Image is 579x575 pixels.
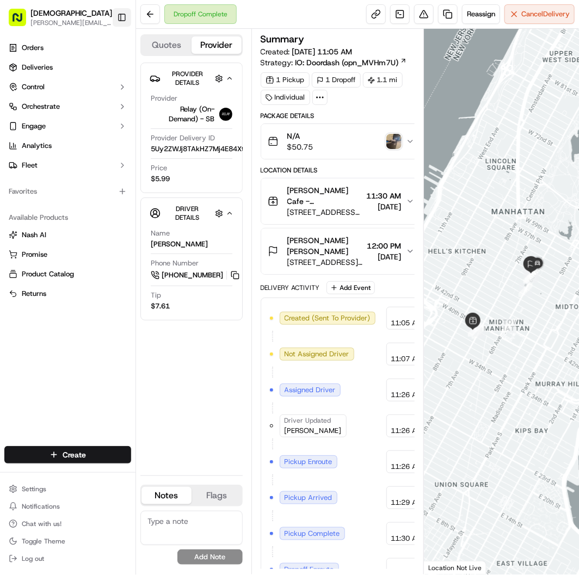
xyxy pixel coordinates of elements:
[9,289,127,299] a: Returns
[525,268,539,282] div: 5
[504,4,575,24] button: CancelDelivery
[30,18,112,27] button: [PERSON_NAME][EMAIL_ADDRESS][DOMAIN_NAME]
[4,285,131,302] button: Returns
[4,551,131,566] button: Log out
[285,493,332,503] span: Pickup Arrived
[4,481,131,497] button: Settings
[287,185,362,207] span: [PERSON_NAME] Cafe - [GEOGRAPHIC_DATA][PERSON_NAME]
[22,160,38,170] span: Fleet
[9,230,127,240] a: Nash AI
[391,318,438,328] span: 11:05 AM EDT
[151,104,215,124] span: Relay (On-Demand) - SB
[4,246,131,263] button: Promise
[22,289,46,299] span: Returns
[292,47,353,57] span: [DATE] 11:05 AM
[219,108,232,121] img: relay_logo_black.png
[151,290,161,300] span: Tip
[22,230,46,240] span: Nash AI
[391,534,438,543] span: 11:30 AM EDT
[472,325,486,339] div: 2
[391,426,438,436] span: 11:26 AM EDT
[22,269,74,279] span: Product Catalog
[30,8,112,18] button: [DEMOGRAPHIC_DATA]
[141,487,192,504] button: Notes
[4,4,113,30] button: [DEMOGRAPHIC_DATA][PERSON_NAME][EMAIL_ADDRESS][DOMAIN_NAME]
[521,9,570,19] span: Cancel Delivery
[391,462,438,472] span: 11:26 AM EDT
[4,516,131,531] button: Chat with us!
[4,446,131,463] button: Create
[151,144,262,154] button: 5Uy2ZWJj8TAkHZ7Mj4E84Xtd
[285,565,334,574] span: Dropoff Enroute
[192,487,242,504] button: Flags
[261,228,421,274] button: [PERSON_NAME] [PERSON_NAME][STREET_ADDRESS][US_STATE]12:00 PM[DATE]
[4,39,131,57] a: Orders
[4,534,131,549] button: Toggle Theme
[9,250,127,259] a: Promise
[285,416,331,425] span: Driver Updated
[4,226,131,244] button: Nash AI
[285,385,336,395] span: Assigned Driver
[287,207,362,218] span: [STREET_ADDRESS][US_STATE]
[502,319,516,333] div: 1
[4,59,131,76] a: Deliveries
[4,137,131,154] a: Analytics
[295,57,407,68] a: IO: Doordash (opn_MVHm7U)
[22,141,52,151] span: Analytics
[312,72,361,88] div: 1 Dropoff
[261,34,305,44] h3: Summary
[151,133,215,143] span: Provider Delivery ID
[150,202,233,224] button: Driver Details
[287,257,363,268] span: [STREET_ADDRESS][US_STATE]
[151,301,170,311] div: $7.61
[285,529,340,539] span: Pickup Complete
[285,349,349,359] span: Not Assigned Driver
[391,498,438,508] span: 11:29 AM EDT
[367,240,402,251] span: 12:00 PM
[4,157,131,174] button: Fleet
[261,72,310,88] div: 1 Pickup
[4,183,131,200] div: Favorites
[287,235,363,257] span: [PERSON_NAME] [PERSON_NAME]
[295,57,399,68] span: IO: Doordash (opn_MVHm7U)
[4,499,131,514] button: Notifications
[367,251,402,262] span: [DATE]
[192,36,242,54] button: Provider
[424,561,486,574] div: Location Not Live
[327,281,375,294] button: Add Event
[519,283,533,297] div: 4
[4,78,131,96] button: Control
[462,4,500,24] button: Reassign
[22,485,46,493] span: Settings
[151,163,167,173] span: Price
[22,63,53,72] span: Deliveries
[363,72,403,88] div: 1.1 mi
[467,9,495,19] span: Reassign
[141,36,192,54] button: Quotes
[367,190,402,201] span: 11:30 AM
[151,258,199,268] span: Phone Number
[468,323,482,337] div: 3
[523,269,538,283] div: 6
[151,174,170,184] span: $5.99
[22,502,60,511] span: Notifications
[22,121,46,131] span: Engage
[175,205,199,222] span: Driver Details
[22,537,65,546] span: Toggle Theme
[22,102,60,112] span: Orchestrate
[162,270,223,280] span: [PHONE_NUMBER]
[22,554,44,563] span: Log out
[261,112,422,120] div: Package Details
[22,43,44,53] span: Orders
[386,134,402,149] button: photo_proof_of_delivery image
[261,166,422,175] div: Location Details
[151,239,208,249] div: [PERSON_NAME]
[63,449,86,460] span: Create
[391,390,438,400] span: 11:26 AM EDT
[151,94,177,103] span: Provider
[285,457,332,467] span: Pickup Enroute
[261,124,421,159] button: N/A$50.75photo_proof_of_delivery image
[151,269,241,281] a: [PHONE_NUMBER]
